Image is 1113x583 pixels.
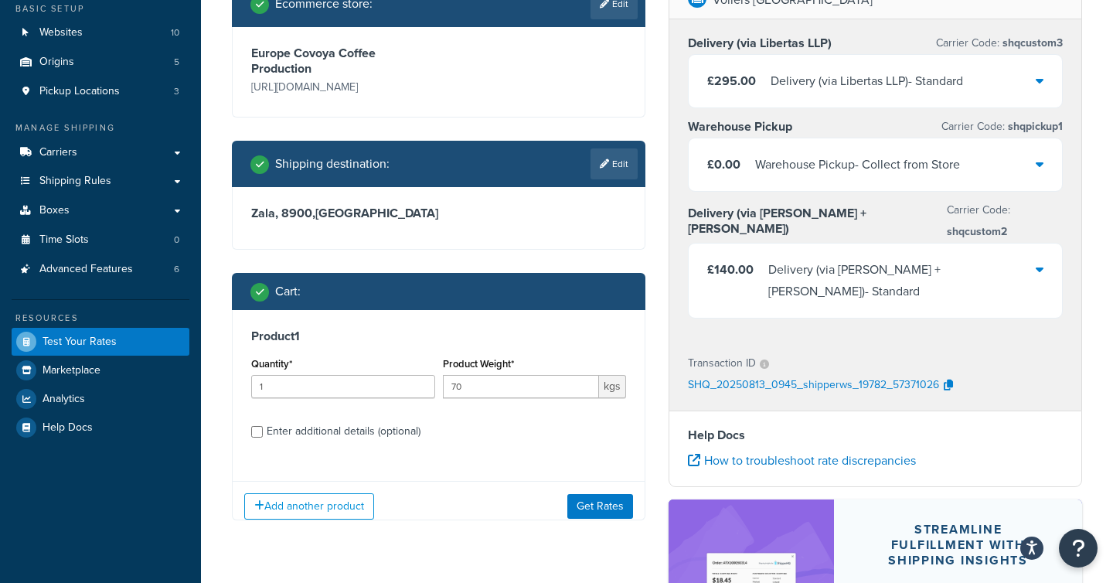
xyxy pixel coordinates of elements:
[707,72,756,90] span: £295.00
[174,85,179,98] span: 3
[275,285,301,298] h2: Cart :
[251,329,626,344] h3: Product 1
[267,421,420,442] div: Enter additional details (optional)
[443,358,514,370] label: Product Weight*
[707,261,754,278] span: £140.00
[39,263,133,276] span: Advanced Features
[443,375,600,398] input: 0.00
[941,116,1063,138] p: Carrier Code:
[251,206,626,221] h3: Zala, 8900 , [GEOGRAPHIC_DATA]
[174,263,179,276] span: 6
[599,375,626,398] span: kgs
[688,374,939,397] p: SHQ_20250813_0945_shipperws_19782_57371026
[39,204,70,217] span: Boxes
[688,119,792,135] h3: Warehouse Pickup
[39,56,74,69] span: Origins
[251,77,435,98] p: [URL][DOMAIN_NAME]
[12,414,189,442] a: Help Docs
[43,393,85,406] span: Analytics
[871,522,1045,568] div: Streamline Fulfillment with Shipping Insights
[12,167,189,196] a: Shipping Rules
[12,48,189,77] li: Origins
[12,312,189,325] div: Resources
[43,364,100,377] span: Marketplace
[39,234,89,247] span: Time Slots
[768,259,1036,302] div: Delivery (via [PERSON_NAME] + [PERSON_NAME]) - Standard
[251,426,263,438] input: Enter additional details (optional)
[771,70,963,92] div: Delivery (via Libertas LLP) - Standard
[251,375,435,398] input: 0.0
[591,148,638,179] a: Edit
[688,36,832,51] h3: Delivery (via Libertas LLP)
[174,234,179,247] span: 0
[174,56,179,69] span: 5
[12,255,189,284] a: Advanced Features6
[999,35,1063,51] span: shqcustom3
[1005,118,1063,135] span: shqpickup1
[39,175,111,188] span: Shipping Rules
[12,226,189,254] li: Time Slots
[755,154,960,176] div: Warehouse Pickup - Collect from Store
[688,452,916,469] a: How to troubleshoot rate discrepancies
[251,358,292,370] label: Quantity*
[12,121,189,135] div: Manage Shipping
[39,85,120,98] span: Pickup Locations
[936,32,1063,54] p: Carrier Code:
[12,356,189,384] a: Marketplace
[688,426,1063,445] h4: Help Docs
[688,206,947,237] h3: Delivery (via [PERSON_NAME] + [PERSON_NAME])
[12,196,189,225] a: Boxes
[12,138,189,167] a: Carriers
[707,155,740,173] span: £0.00
[12,19,189,47] a: Websites10
[12,226,189,254] a: Time Slots0
[39,26,83,39] span: Websites
[244,493,374,520] button: Add another product
[12,255,189,284] li: Advanced Features
[171,26,179,39] span: 10
[12,77,189,106] a: Pickup Locations3
[12,385,189,413] a: Analytics
[39,146,77,159] span: Carriers
[275,157,390,171] h2: Shipping destination :
[12,19,189,47] li: Websites
[12,48,189,77] a: Origins5
[688,353,756,374] p: Transaction ID
[43,421,93,435] span: Help Docs
[43,336,117,349] span: Test Your Rates
[947,223,1007,240] span: shqcustom2
[1059,529,1098,568] button: Open Resource Center
[567,494,633,519] button: Get Rates
[12,77,189,106] li: Pickup Locations
[251,46,435,77] h3: Europe Covoya Coffee Production
[947,199,1063,243] p: Carrier Code:
[12,2,189,15] div: Basic Setup
[12,328,189,356] a: Test Your Rates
